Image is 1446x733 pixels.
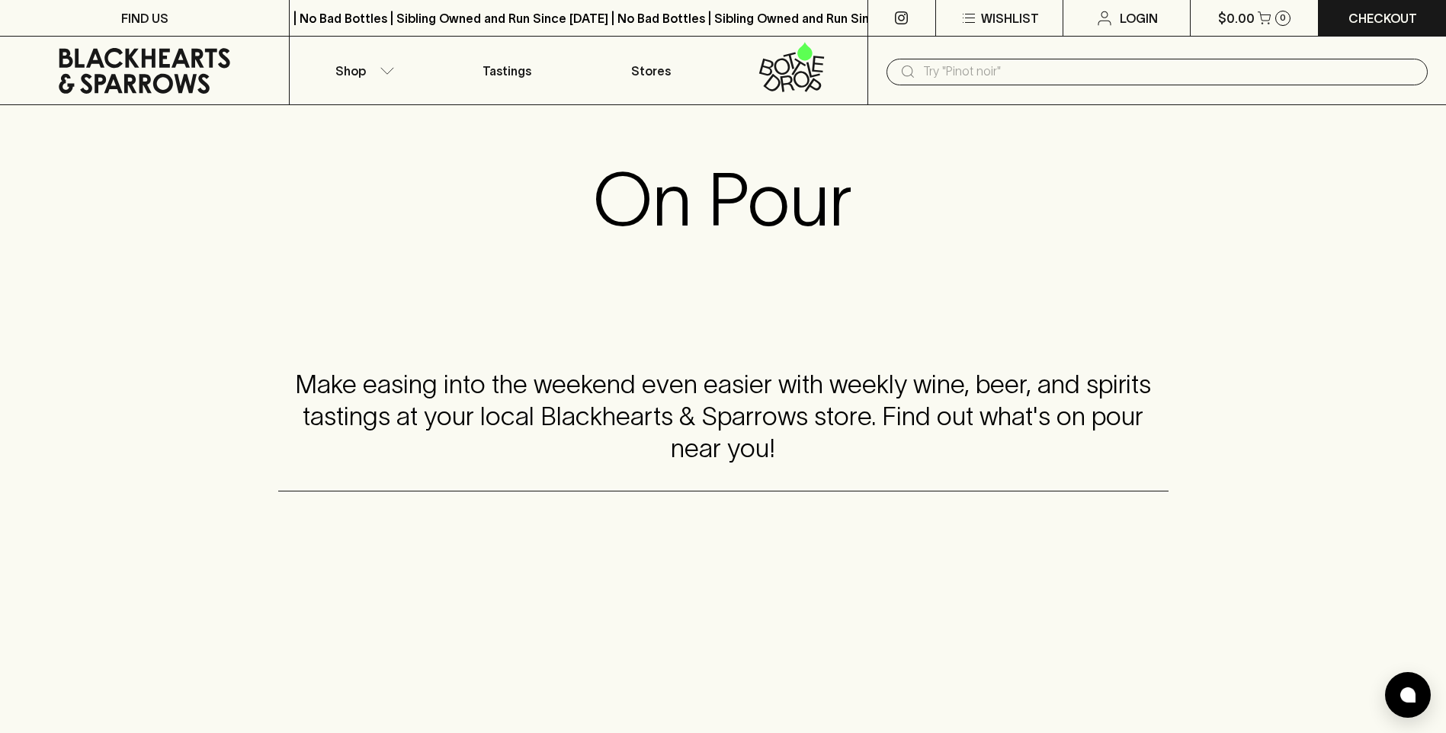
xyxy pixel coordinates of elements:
[923,59,1416,84] input: Try "Pinot noir"
[434,37,579,104] a: Tastings
[593,157,853,242] h1: On Pour
[290,37,434,104] button: Shop
[483,62,531,80] p: Tastings
[121,9,168,27] p: FIND US
[1400,687,1416,703] img: bubble-icon
[1218,9,1255,27] p: $0.00
[579,37,723,104] a: Stores
[1280,14,1286,22] p: 0
[278,369,1169,465] h4: Make easing into the weekend even easier with weekly wine, beer, and spirits tastings at your loc...
[631,62,671,80] p: Stores
[1120,9,1158,27] p: Login
[335,62,366,80] p: Shop
[981,9,1039,27] p: Wishlist
[1348,9,1417,27] p: Checkout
